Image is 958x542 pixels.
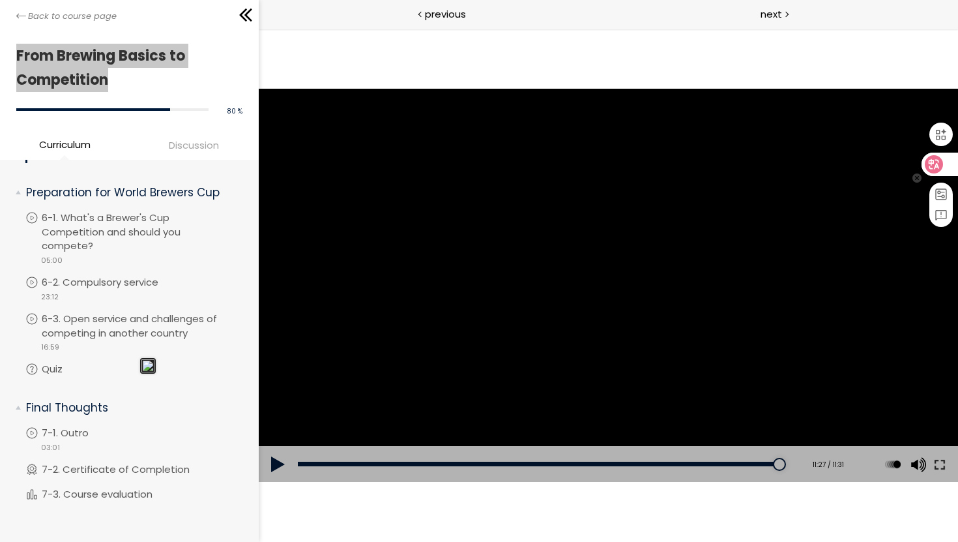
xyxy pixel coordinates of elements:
[26,185,242,201] p: Preparation for World Brewers Cup
[648,417,667,454] button: Volume
[42,211,252,253] p: 6-1. What's a Brewer's Cup Competition and should you compete?
[624,417,644,454] button: Play back rate
[26,400,242,416] p: Final Thoughts
[535,431,585,442] div: 11:27 / 11:31
[39,137,91,152] span: Curriculum
[16,10,117,23] a: Back to course page
[622,417,646,454] div: Change playback rate
[227,106,242,116] span: 80 %
[16,44,236,93] h1: From Brewing Basics to Competition
[169,138,219,153] span: Discussion
[41,255,63,266] span: 05:00
[28,10,117,23] span: Back to course page
[425,7,466,22] span: previous
[761,7,782,22] span: next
